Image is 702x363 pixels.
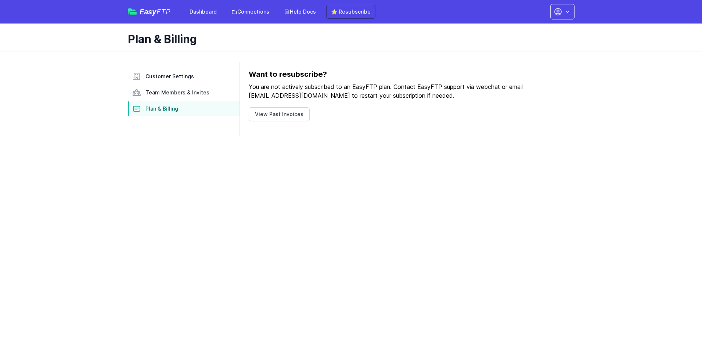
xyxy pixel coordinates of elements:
[326,5,375,19] a: ⭐ Resubscribe
[249,69,566,82] h3: Want to resubscribe?
[249,107,310,121] a: View Past Invoices
[128,69,240,84] a: Customer Settings
[128,32,569,46] h1: Plan & Billing
[145,73,194,80] span: Customer Settings
[128,85,240,100] a: Team Members & Invites
[140,8,170,15] span: Easy
[145,89,209,96] span: Team Members & Invites
[249,82,566,100] p: You are not actively subscribed to an EasyFTP plan. Contact EasyFTP support via webchat or email ...
[128,8,137,15] img: easyftp_logo.png
[145,105,178,112] span: Plan & Billing
[128,101,240,116] a: Plan & Billing
[185,5,221,18] a: Dashboard
[227,5,274,18] a: Connections
[280,5,320,18] a: Help Docs
[128,8,170,15] a: EasyFTP
[156,7,170,16] span: FTP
